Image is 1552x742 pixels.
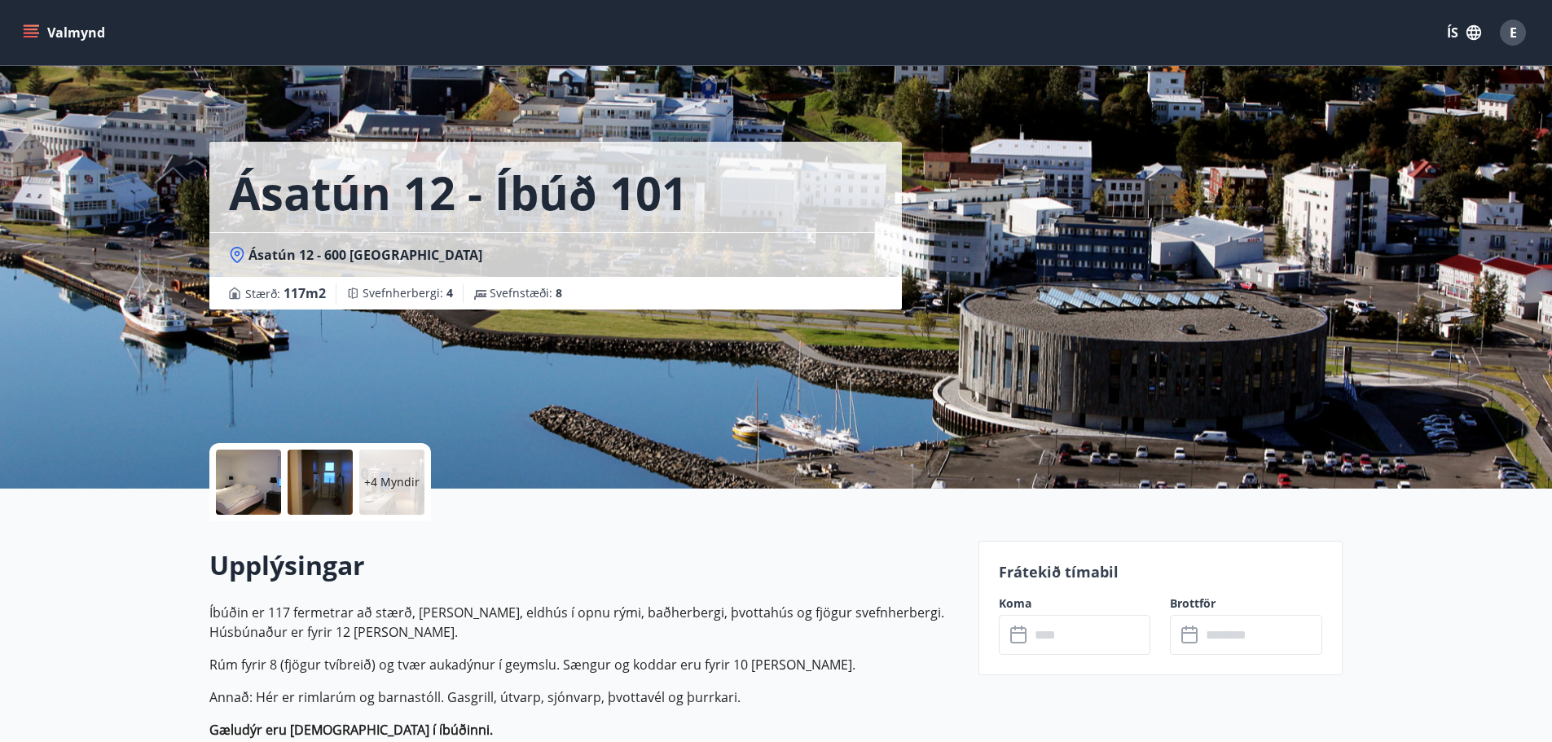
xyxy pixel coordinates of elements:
button: ÍS [1438,18,1490,47]
p: Íbúðin er 117 fermetrar að stærð, [PERSON_NAME], eldhús í opnu rými, baðherbergi, þvottahús og fj... [209,603,959,642]
span: Svefnstæði : [490,285,562,301]
p: Rúm fyrir 8 (fjögur tvíbreið) og tvær aukadýnur í geymslu. Sængur og koddar eru fyrir 10 [PERSON_... [209,655,959,674]
span: 117 m2 [284,284,326,302]
p: Annað: Hér er rimlarúm og barnastóll. Gasgrill, útvarp, sjónvarp, þvottavél og þurrkari. [209,687,959,707]
span: 8 [556,285,562,301]
label: Brottför [1170,595,1322,612]
h1: Ásatún 12 - íbúð 101 [229,161,688,223]
span: 4 [446,285,453,301]
h2: Upplýsingar [209,547,959,583]
label: Koma [999,595,1151,612]
span: Ásatún 12 - 600 [GEOGRAPHIC_DATA] [248,246,482,264]
button: menu [20,18,112,47]
span: E [1510,24,1517,42]
span: Stærð : [245,283,326,303]
p: Frátekið tímabil [999,561,1323,582]
span: Svefnherbergi : [363,285,453,301]
p: +4 Myndir [364,474,420,490]
strong: Gæludýr eru [DEMOGRAPHIC_DATA] í íbúðinni. [209,721,493,739]
button: E [1493,13,1532,52]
